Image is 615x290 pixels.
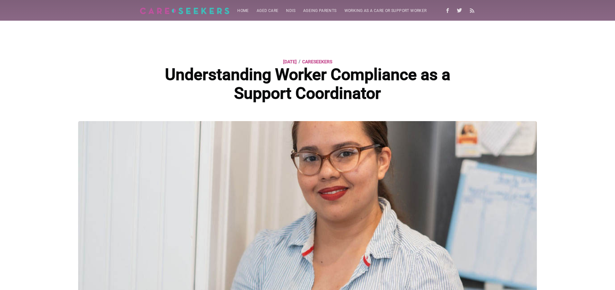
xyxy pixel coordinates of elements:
[299,5,341,17] a: Ageing parents
[282,5,299,17] a: NDIS
[341,5,431,17] a: Working as a care or support worker
[299,57,300,65] span: /
[233,5,253,17] a: Home
[302,58,332,66] a: careseekers
[140,7,230,14] img: Careseekers
[158,66,457,103] h1: Understanding Worker Compliance as a Support Coordinator
[283,58,297,66] time: [DATE]
[253,5,282,17] a: Aged Care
